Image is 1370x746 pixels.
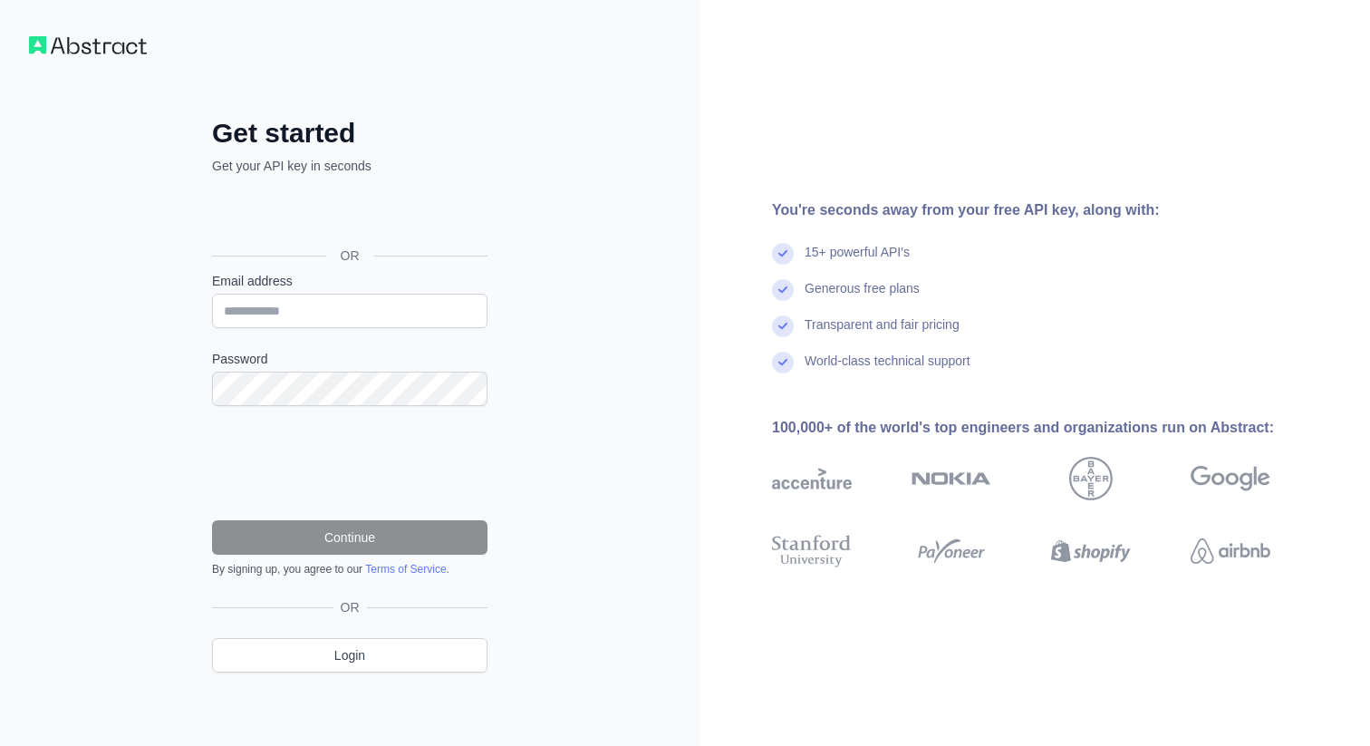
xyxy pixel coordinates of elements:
[772,457,852,500] img: accenture
[772,352,794,373] img: check mark
[772,199,1328,221] div: You're seconds away from your free API key, along with:
[805,243,910,279] div: 15+ powerful API's
[772,531,852,571] img: stanford university
[212,272,487,290] label: Email address
[212,562,487,576] div: By signing up, you agree to our .
[772,417,1328,439] div: 100,000+ of the world's top engineers and organizations run on Abstract:
[333,598,367,616] span: OR
[212,117,487,150] h2: Get started
[212,157,487,175] p: Get your API key in seconds
[1191,531,1270,571] img: airbnb
[772,315,794,337] img: check mark
[365,563,446,576] a: Terms of Service
[805,279,920,315] div: Generous free plans
[212,520,487,555] button: Continue
[326,247,374,265] span: OR
[1191,457,1270,500] img: google
[212,428,487,499] iframe: reCAPTCHA
[912,457,991,500] img: nokia
[805,352,970,388] div: World-class technical support
[212,350,487,368] label: Password
[1069,457,1113,500] img: bayer
[203,195,493,235] iframe: Sign in with Google Button
[772,243,794,265] img: check mark
[772,279,794,301] img: check mark
[212,638,487,673] a: Login
[805,315,960,352] div: Transparent and fair pricing
[1051,531,1131,571] img: shopify
[912,531,991,571] img: payoneer
[29,36,147,54] img: Workflow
